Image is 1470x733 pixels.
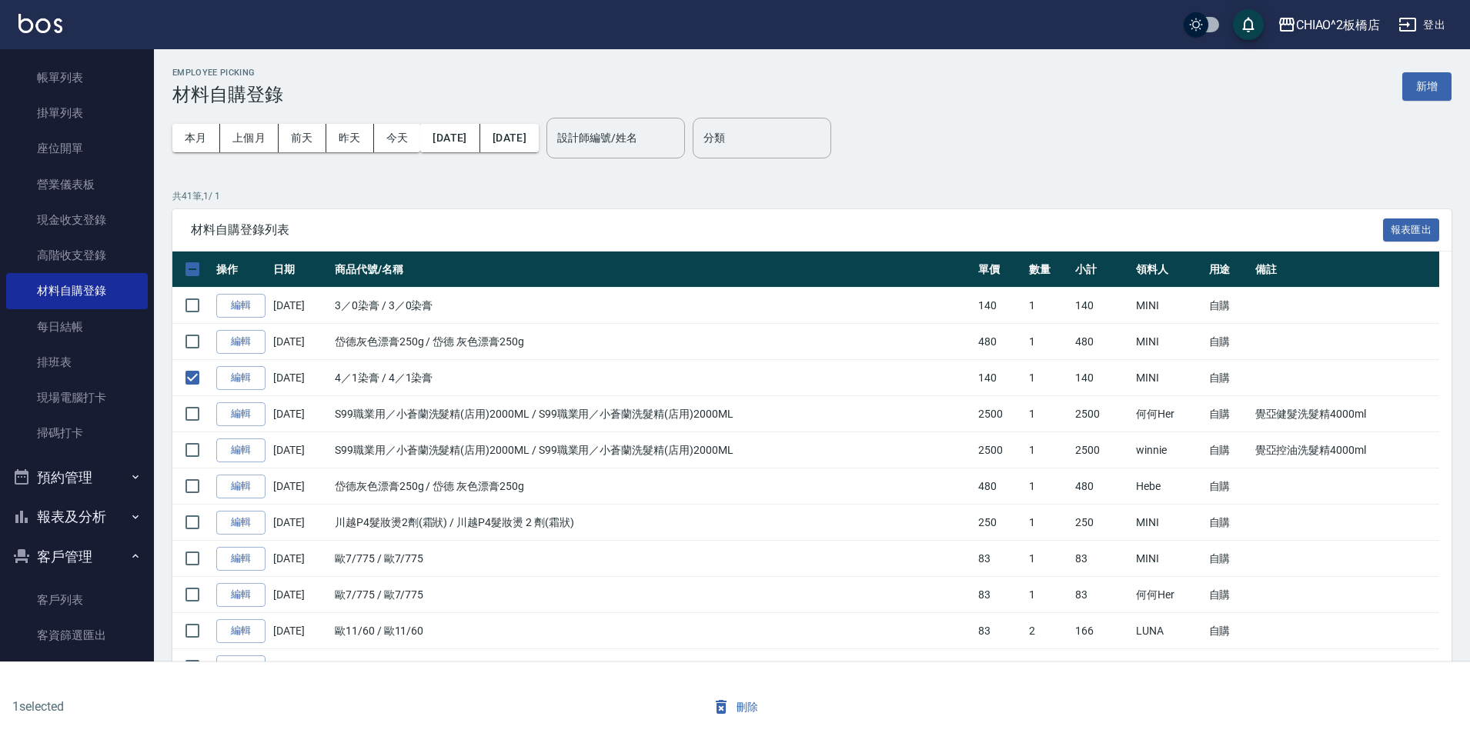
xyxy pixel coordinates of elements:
a: 掃碼打卡 [6,415,148,451]
td: 2500 [1071,432,1132,468]
a: 掛單列表 [6,95,148,131]
h3: 材料自購登錄 [172,84,283,105]
td: MINI [1132,360,1205,396]
td: 自購 [1205,505,1251,541]
th: 小計 [1071,252,1132,288]
td: 1 [1025,541,1071,577]
button: [DATE] [480,124,539,152]
button: 今天 [374,124,421,152]
button: 報表及分析 [6,497,148,537]
button: 前天 [279,124,326,152]
button: 報表匯出 [1383,218,1440,242]
td: [DATE] [269,541,331,577]
h2: Employee Picking [172,68,283,78]
td: 自購 [1205,613,1251,649]
td: 自購 [1205,288,1251,324]
td: Hebe [1132,468,1205,505]
td: 自購 [1205,468,1251,505]
a: 編輯 [216,294,266,318]
button: 客戶管理 [6,537,148,577]
td: 自購 [1205,541,1251,577]
a: 現金收支登錄 [6,202,148,238]
td: 歐7/775 / 歐7/775 [331,541,974,577]
td: 250 [974,505,1025,541]
td: MINI [1132,505,1205,541]
th: 商品代號/名稱 [331,252,974,288]
td: 自購 [1205,360,1251,396]
td: 83 [974,541,1025,577]
th: 操作 [212,252,269,288]
a: 編輯 [216,402,266,426]
img: Logo [18,14,62,33]
button: 預約管理 [6,458,148,498]
a: 編輯 [216,583,266,607]
td: 140 [1071,360,1132,396]
button: 上個月 [220,124,279,152]
th: 用途 [1205,252,1251,288]
td: 自購 [1205,649,1251,685]
td: 140 [1071,288,1132,324]
td: S99職業用／小蒼蘭洗髮精(店用)2000ML / S99職業用／小蒼蘭洗髮精(店用)2000ML [331,396,974,432]
button: [DATE] [420,124,479,152]
td: 1 [1025,505,1071,541]
td: 480 [974,468,1025,505]
td: 140 [974,288,1025,324]
td: [DATE] [269,577,331,613]
button: 新增 [1402,72,1452,101]
button: 本月 [172,124,220,152]
td: 1 [1025,360,1071,396]
td: 覺亞健髮洗髮精4000ml [1251,396,1440,432]
span: 材料自購登錄列表 [191,222,1383,238]
button: CHIAO^2板橋店 [1271,9,1387,41]
td: [DATE] [269,396,331,432]
td: 140 [974,649,1025,685]
th: 領料人 [1132,252,1205,288]
td: MINI [1132,288,1205,324]
td: 83 [974,613,1025,649]
a: 排班表 [6,345,148,380]
td: 自購 [1205,396,1251,432]
td: 1 [1025,324,1071,360]
a: 編輯 [216,438,266,462]
td: 1 [1025,649,1071,685]
td: 1 [1025,577,1071,613]
td: 480 [1071,468,1132,505]
button: save [1233,9,1264,40]
a: 編輯 [216,330,266,354]
td: LUNA [1132,649,1205,685]
td: 歐11/60 / 歐11/60 [331,613,974,649]
td: 9 / 雙氧水9% [331,649,974,685]
th: 日期 [269,252,331,288]
a: 報表匯出 [1383,222,1440,236]
td: [DATE] [269,288,331,324]
a: 每日結帳 [6,309,148,345]
td: [DATE] [269,360,331,396]
td: 83 [1071,577,1132,613]
td: 1 [1025,432,1071,468]
a: 營業儀表板 [6,167,148,202]
a: 卡券管理 [6,654,148,689]
td: 2500 [974,432,1025,468]
td: [DATE] [269,505,331,541]
a: 客資篩選匯出 [6,618,148,653]
a: 編輯 [216,619,266,643]
td: 自購 [1205,577,1251,613]
td: 川越P4髮妝燙2劑(霜狀) / 川越P4髮妝燙 2 劑(霜狀) [331,505,974,541]
td: MINI [1132,541,1205,577]
td: 4／1染膏 / 4／1染膏 [331,360,974,396]
a: 編輯 [216,547,266,571]
button: 昨天 [326,124,374,152]
td: [DATE] [269,649,331,685]
td: 岱德灰色漂膏250g / 岱德 灰色漂膏250g [331,324,974,360]
th: 數量 [1025,252,1071,288]
th: 備註 [1251,252,1440,288]
a: 客戶列表 [6,582,148,618]
td: [DATE] [269,324,331,360]
a: 現場電腦打卡 [6,380,148,415]
button: 刪除 [706,693,765,721]
a: 編輯 [216,655,266,679]
td: 2 [1025,613,1071,649]
td: 250 [1071,505,1132,541]
td: 自購 [1205,324,1251,360]
td: MINI [1132,324,1205,360]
